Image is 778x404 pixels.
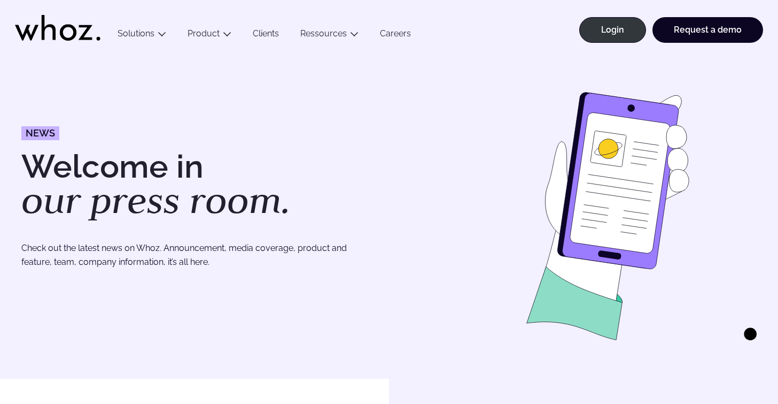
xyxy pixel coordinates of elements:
[21,177,291,224] em: our press room.
[300,28,347,39] a: Ressources
[21,150,378,219] h1: Welcome in
[242,28,290,43] a: Clients
[177,28,242,43] button: Product
[652,17,763,43] a: Request a demo
[369,28,422,43] a: Careers
[188,28,220,39] a: Product
[26,128,55,138] span: News
[290,28,369,43] button: Ressources
[107,28,177,43] button: Solutions
[21,241,378,269] p: Check out the latest news on Whoz. Announcement, media coverage, product and feature, team, compa...
[579,17,646,43] a: Login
